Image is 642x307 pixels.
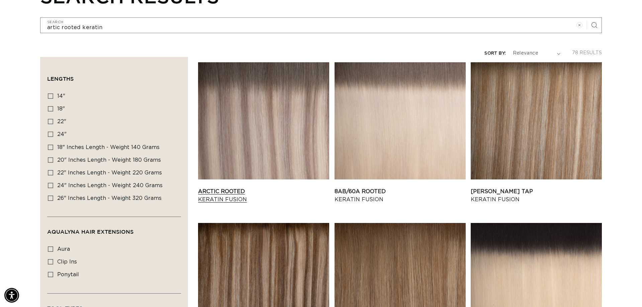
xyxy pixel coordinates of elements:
[57,259,77,264] span: clip ins
[57,106,65,111] span: 18"
[587,18,602,32] button: Search
[47,64,181,88] summary: Lengths (0 selected)
[47,217,181,241] summary: AquaLyna Hair Extensions (0 selected)
[335,187,466,204] a: 8AB/60A Rooted Keratin Fusion
[47,76,74,82] span: Lengths
[57,132,67,137] span: 24"
[4,288,19,303] div: Accessibility Menu
[572,51,602,55] span: 78 results
[57,93,65,99] span: 14"
[57,183,163,188] span: 24" Inches length - Weight 240 grams
[57,145,160,150] span: 18" Inches length - Weight 140 grams
[572,18,587,32] button: Clear search term
[57,246,70,252] span: aura
[471,187,602,204] a: [PERSON_NAME] Tap Keratin Fusion
[40,18,602,33] input: Search
[57,272,79,277] span: ponytail
[57,170,162,175] span: 22" Inches length - Weight 220 grams
[484,51,506,56] label: Sort by:
[47,229,133,235] span: AquaLyna Hair Extensions
[57,196,162,201] span: 26" Inches length - Weight 320 grams
[57,157,161,163] span: 20" Inches length - Weight 180 grams
[57,119,66,124] span: 22"
[198,187,329,204] a: Arctic Rooted Keratin Fusion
